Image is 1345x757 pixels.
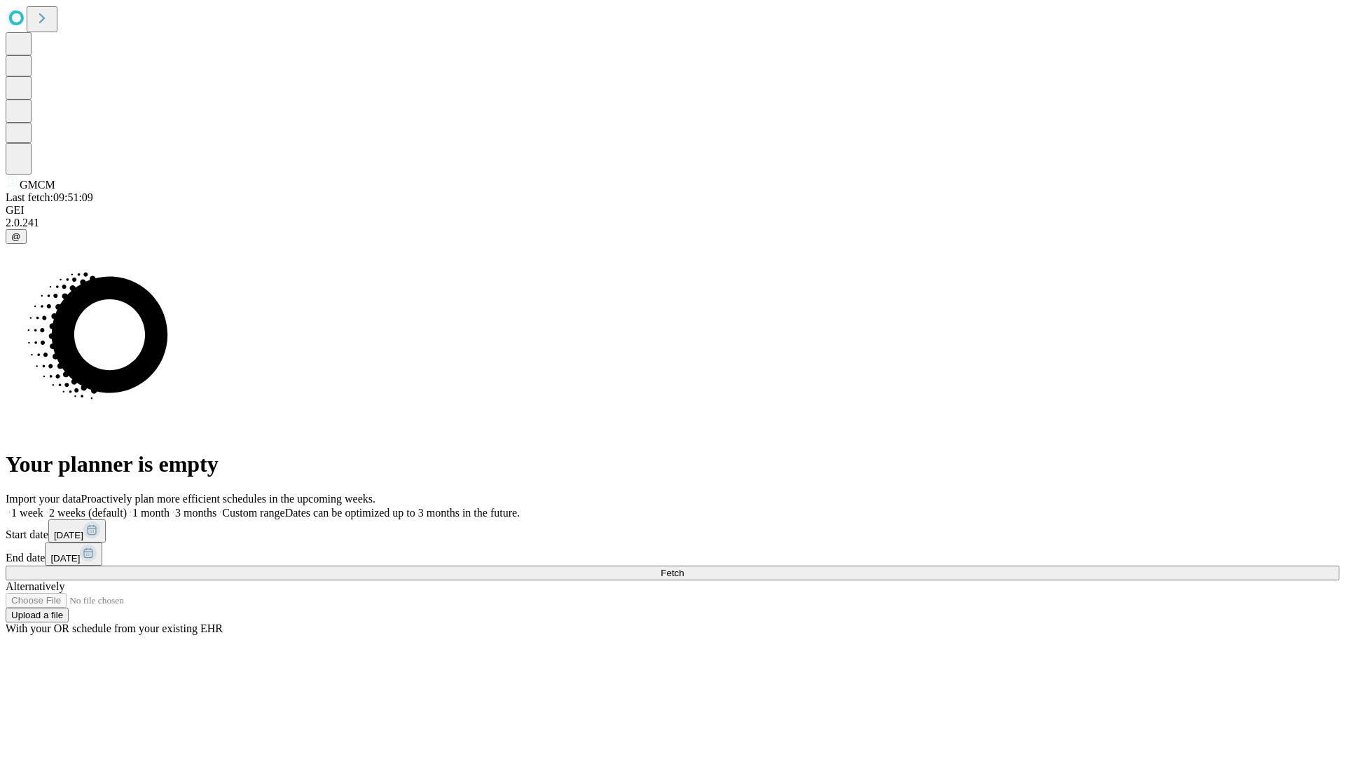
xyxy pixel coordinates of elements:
[285,507,520,519] span: Dates can be optimized up to 3 months in the future.
[6,519,1339,543] div: Start date
[6,543,1339,566] div: End date
[81,493,375,505] span: Proactively plan more efficient schedules in the upcoming weeks.
[54,530,83,540] span: [DATE]
[11,231,21,242] span: @
[6,493,81,505] span: Import your data
[661,568,684,578] span: Fetch
[222,507,284,519] span: Custom range
[49,507,127,519] span: 2 weeks (default)
[50,553,80,564] span: [DATE]
[6,191,93,203] span: Last fetch: 09:51:09
[6,566,1339,580] button: Fetch
[175,507,216,519] span: 3 months
[6,580,64,592] span: Alternatively
[6,217,1339,229] div: 2.0.241
[6,204,1339,217] div: GEI
[6,229,27,244] button: @
[6,622,223,634] span: With your OR schedule from your existing EHR
[11,507,43,519] span: 1 week
[6,608,69,622] button: Upload a file
[6,451,1339,477] h1: Your planner is empty
[20,179,55,191] span: GMCM
[48,519,106,543] button: [DATE]
[45,543,102,566] button: [DATE]
[132,507,170,519] span: 1 month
